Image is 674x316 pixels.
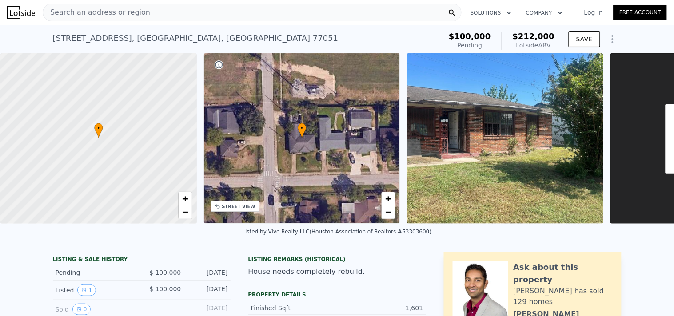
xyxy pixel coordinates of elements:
button: View historical data [72,304,91,315]
a: Log In [574,8,614,17]
img: Sale: 169820518 Parcel: 111421975 [407,53,603,224]
span: Search an address or region [43,7,150,18]
span: + [386,193,391,204]
div: Pending [449,41,491,50]
div: • [298,123,307,138]
span: • [94,124,103,132]
button: SAVE [569,31,600,47]
div: [DATE] [188,268,228,277]
a: Free Account [614,5,667,20]
button: View historical data [77,284,96,296]
div: Lotside ARV [513,41,555,50]
div: Listing Remarks (Historical) [248,256,426,263]
div: [STREET_ADDRESS] , [GEOGRAPHIC_DATA] , [GEOGRAPHIC_DATA] 77051 [53,32,339,44]
img: Lotside [7,6,35,19]
span: $ 100,000 [149,285,181,292]
div: Ask about this property [514,261,613,286]
span: $100,000 [449,32,491,41]
span: $ 100,000 [149,269,181,276]
span: − [386,206,391,217]
div: [PERSON_NAME] has sold 129 homes [514,286,613,307]
div: • [94,123,103,138]
div: [DATE] [188,284,228,296]
a: Zoom out [179,205,192,219]
div: Listed [56,284,135,296]
div: [DATE] [188,304,228,315]
div: 1,601 [337,304,423,312]
a: Zoom in [179,192,192,205]
div: Pending [56,268,135,277]
div: House needs completely rebuild. [248,266,426,277]
a: Zoom out [382,205,395,219]
div: STREET VIEW [222,203,255,210]
div: Property details [248,291,426,298]
button: Company [519,5,570,21]
button: Solutions [463,5,519,21]
span: − [182,206,188,217]
button: Show Options [604,30,622,48]
div: Sold [56,304,135,315]
a: Zoom in [382,192,395,205]
span: $212,000 [513,32,555,41]
div: LISTING & SALE HISTORY [53,256,231,265]
span: + [182,193,188,204]
div: Listed by Vive Realty LLC (Houston Association of Realtors #53303600) [243,229,432,235]
div: Finished Sqft [251,304,337,312]
span: • [298,124,307,132]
